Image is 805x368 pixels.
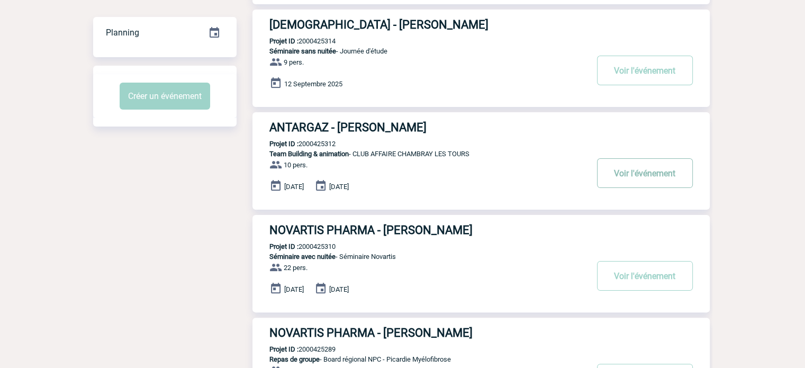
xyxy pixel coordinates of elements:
h3: ANTARGAZ - [PERSON_NAME] [269,121,587,134]
span: [DATE] [329,183,349,191]
a: ANTARGAZ - [PERSON_NAME] [252,121,710,134]
h3: NOVARTIS PHARMA - [PERSON_NAME] [269,326,587,339]
span: Séminaire sans nuitée [269,47,336,55]
span: Planning [106,28,139,38]
button: Créer un événement [120,83,210,110]
span: [DATE] [329,285,349,293]
p: - Board régional NPC - Picardie Myélofibrose [252,355,587,363]
span: Team Building & animation [269,150,349,158]
span: 12 Septembre 2025 [284,80,342,88]
button: Voir l'événement [597,56,693,85]
b: Projet ID : [269,140,299,148]
a: NOVARTIS PHARMA - [PERSON_NAME] [252,326,710,339]
span: [DATE] [284,183,304,191]
h3: [DEMOGRAPHIC_DATA] - [PERSON_NAME] [269,18,587,31]
p: 2000425289 [252,345,336,353]
a: [DEMOGRAPHIC_DATA] - [PERSON_NAME] [252,18,710,31]
button: Voir l'événement [597,158,693,188]
a: Planning [93,16,237,48]
span: [DATE] [284,285,304,293]
button: Voir l'événement [597,261,693,291]
b: Projet ID : [269,243,299,250]
span: 22 pers. [284,264,307,272]
p: - Séminaire Novartis [252,253,587,261]
p: - Journée d'étude [252,47,587,55]
b: Projet ID : [269,345,299,353]
p: 2000425312 [252,140,336,148]
p: 2000425314 [252,37,336,45]
span: Séminaire avec nuitée [269,253,336,261]
h3: NOVARTIS PHARMA - [PERSON_NAME] [269,223,587,237]
b: Projet ID : [269,37,299,45]
div: Retrouvez ici tous vos événements organisés par date et état d'avancement [93,17,237,49]
p: 2000425310 [252,243,336,250]
p: - CLUB AFFAIRE CHAMBRAY LES TOURS [252,150,587,158]
span: Repas de groupe [269,355,320,363]
span: 9 pers. [284,58,304,66]
a: NOVARTIS PHARMA - [PERSON_NAME] [252,223,710,237]
span: 10 pers. [284,161,307,169]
